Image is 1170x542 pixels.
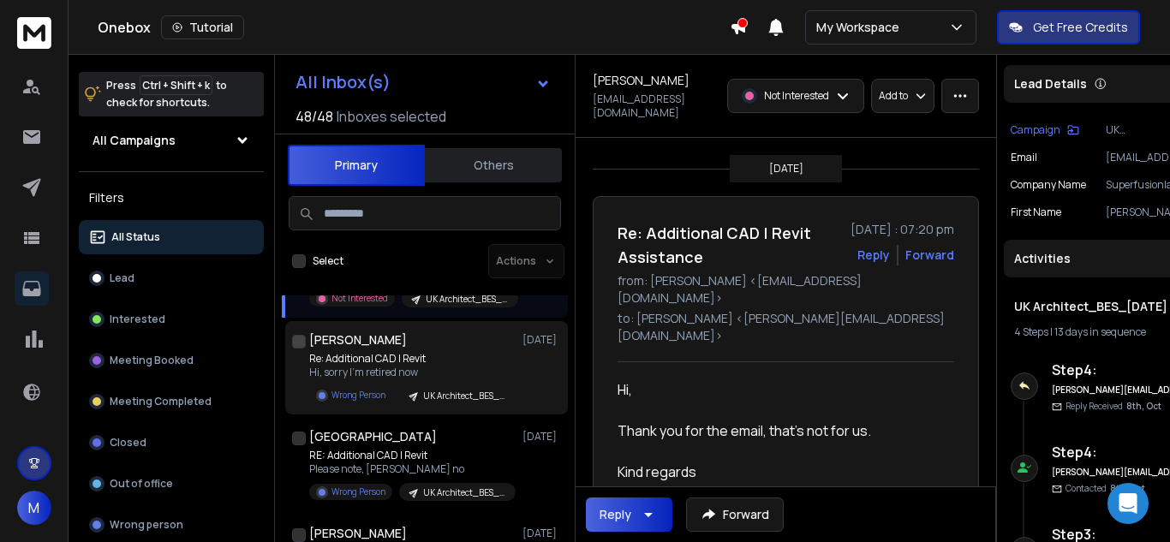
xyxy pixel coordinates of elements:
[1011,151,1037,164] p: Email
[111,230,160,244] p: All Status
[17,491,51,525] button: M
[106,77,227,111] p: Press to check for shortcuts.
[857,247,890,264] button: Reply
[1054,325,1146,339] span: 13 days in sequence
[586,497,672,532] button: Reply
[1014,325,1048,339] span: 4 Steps
[1110,482,1145,494] span: 8th, Oct
[423,390,505,402] p: UK Architect_BES_[DATE]
[905,247,954,264] div: Forward
[686,497,784,532] button: Forward
[618,221,840,269] h1: Re: Additional CAD | Revit Assistance
[1033,19,1128,36] p: Get Free Credits
[769,162,803,176] p: [DATE]
[79,467,264,501] button: Out of office
[140,75,212,95] span: Ctrl + Shift + k
[600,506,631,523] div: Reply
[79,220,264,254] button: All Status
[110,518,183,532] p: Wrong person
[110,436,146,450] p: Closed
[79,343,264,378] button: Meeting Booked
[337,106,446,127] h3: Inboxes selected
[423,486,505,499] p: UK Architect_BES_[DATE]
[110,354,194,367] p: Meeting Booked
[426,293,508,306] p: UK Architect_BES_[DATE]
[1011,178,1086,192] p: Company Name
[295,106,333,127] span: 48 / 48
[309,331,407,348] h1: [PERSON_NAME]
[593,92,717,120] p: [EMAIL_ADDRESS][DOMAIN_NAME]
[282,65,564,99] button: All Inbox(s)
[309,449,515,462] p: RE: Additional CAD | Revit
[618,310,954,344] p: to: [PERSON_NAME] <[PERSON_NAME][EMAIL_ADDRESS][DOMAIN_NAME]>
[816,19,906,36] p: My Workspace
[331,389,385,402] p: Wrong Person
[79,261,264,295] button: Lead
[1011,205,1061,219] p: First Name
[331,292,388,305] p: Not Interested
[98,15,730,39] div: Onebox
[288,145,425,186] button: Primary
[93,132,176,149] h1: All Campaigns
[593,72,689,89] h1: [PERSON_NAME]
[161,15,244,39] button: Tutorial
[1126,400,1161,412] span: 8th, Oct
[618,272,954,307] p: from: [PERSON_NAME] <[EMAIL_ADDRESS][DOMAIN_NAME]>
[295,74,391,91] h1: All Inbox(s)
[1066,482,1145,495] p: Contacted
[79,508,264,542] button: Wrong person
[879,89,908,103] p: Add to
[79,384,264,419] button: Meeting Completed
[1014,75,1087,92] p: Lead Details
[79,186,264,210] h3: Filters
[309,366,515,379] p: Hi, sorry I’m retired now
[110,313,165,326] p: Interested
[79,302,264,337] button: Interested
[764,89,829,103] p: Not Interested
[110,395,212,408] p: Meeting Completed
[522,333,561,347] p: [DATE]
[309,525,407,542] h1: [PERSON_NAME]
[79,426,264,460] button: Closed
[309,462,515,476] p: Please note, [PERSON_NAME] no
[79,123,264,158] button: All Campaigns
[331,485,385,498] p: Wrong Person
[309,428,437,445] h1: [GEOGRAPHIC_DATA]
[1107,483,1149,524] div: Open Intercom Messenger
[522,430,561,444] p: [DATE]
[110,271,134,285] p: Lead
[309,352,515,366] p: Re: Additional CAD | Revit
[1011,123,1079,137] button: Campaign
[313,254,343,268] label: Select
[425,146,562,184] button: Others
[851,221,954,238] p: [DATE] : 07:20 pm
[997,10,1140,45] button: Get Free Credits
[1011,123,1060,137] p: Campaign
[110,477,173,491] p: Out of office
[522,527,561,540] p: [DATE]
[1066,400,1161,413] p: Reply Received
